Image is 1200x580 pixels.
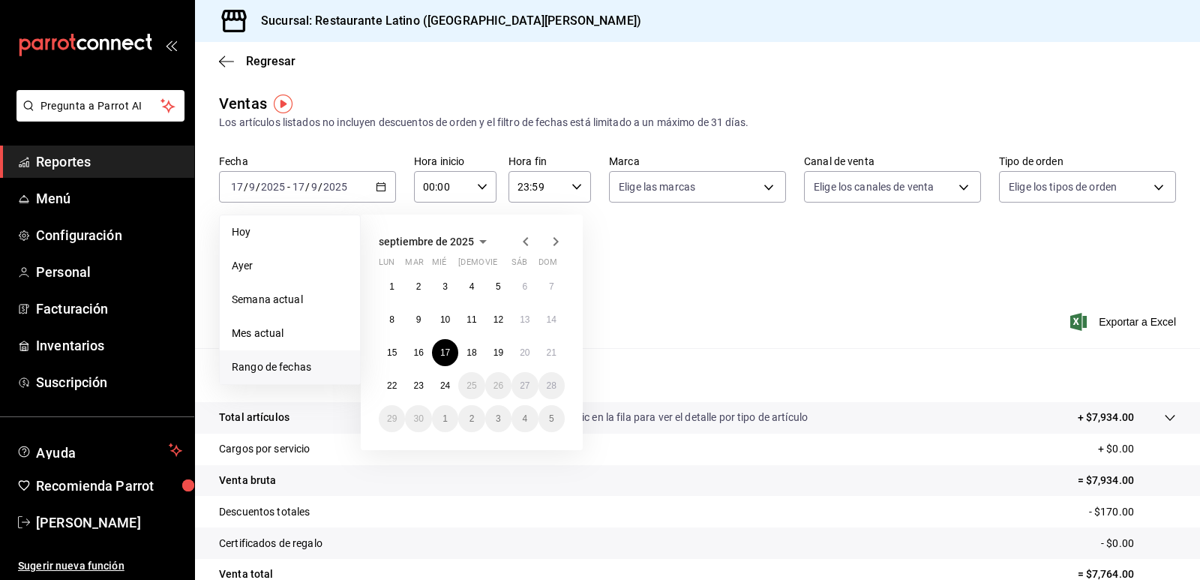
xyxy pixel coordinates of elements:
button: 23 de septiembre de 2025 [405,372,431,399]
abbr: 6 de septiembre de 2025 [522,281,527,292]
span: / [244,181,248,193]
abbr: 2 de septiembre de 2025 [416,281,421,292]
span: / [305,181,310,193]
span: / [256,181,260,193]
p: + $7,934.00 [1078,410,1134,425]
p: Total artículos [219,410,289,425]
input: ---- [322,181,348,193]
button: septiembre de 2025 [379,233,492,251]
button: open_drawer_menu [165,39,177,51]
label: Tipo de orden [999,156,1176,167]
button: Pregunta a Parrot AI [16,90,184,122]
input: ---- [260,181,286,193]
abbr: 1 de octubre de 2025 [442,413,448,424]
p: - $0.00 [1101,536,1176,551]
span: Elige los canales de venta [814,179,934,194]
button: 3 de septiembre de 2025 [432,273,458,300]
abbr: 14 de septiembre de 2025 [547,314,556,325]
button: 17 de septiembre de 2025 [432,339,458,366]
abbr: jueves [458,257,547,273]
span: Elige las marcas [619,179,695,194]
span: Recomienda Parrot [36,476,182,496]
abbr: 28 de septiembre de 2025 [547,380,556,391]
img: Tooltip marker [274,95,292,113]
input: -- [248,181,256,193]
button: 7 de septiembre de 2025 [538,273,565,300]
abbr: 11 de septiembre de 2025 [466,314,476,325]
button: 19 de septiembre de 2025 [485,339,511,366]
abbr: 1 de septiembre de 2025 [389,281,394,292]
abbr: viernes [485,257,497,273]
span: Rango de fechas [232,359,348,375]
abbr: 22 de septiembre de 2025 [387,380,397,391]
button: 27 de septiembre de 2025 [511,372,538,399]
p: Da clic en la fila para ver el detalle por tipo de artículo [559,410,808,425]
abbr: 30 de septiembre de 2025 [413,413,423,424]
abbr: domingo [538,257,557,273]
input: -- [230,181,244,193]
abbr: 17 de septiembre de 2025 [440,347,450,358]
p: Venta bruta [219,473,276,488]
span: Semana actual [232,292,348,308]
p: Descuentos totales [219,504,310,520]
span: Ayer [232,258,348,274]
span: Inventarios [36,335,182,356]
span: Mes actual [232,326,348,341]
button: 18 de septiembre de 2025 [458,339,484,366]
span: Regresar [246,54,295,68]
span: Hoy [232,224,348,240]
button: 11 de septiembre de 2025 [458,306,484,333]
button: 16 de septiembre de 2025 [405,339,431,366]
button: 24 de septiembre de 2025 [432,372,458,399]
a: Pregunta a Parrot AI [10,109,184,125]
abbr: 25 de septiembre de 2025 [466,380,476,391]
span: Configuración [36,225,182,245]
button: 9 de septiembre de 2025 [405,306,431,333]
button: 13 de septiembre de 2025 [511,306,538,333]
p: Cargos por servicio [219,441,310,457]
button: 4 de septiembre de 2025 [458,273,484,300]
button: 5 de septiembre de 2025 [485,273,511,300]
abbr: 9 de septiembre de 2025 [416,314,421,325]
label: Hora fin [508,156,591,167]
button: 5 de octubre de 2025 [538,405,565,432]
button: 2 de septiembre de 2025 [405,273,431,300]
span: Suscripción [36,372,182,392]
abbr: 5 de octubre de 2025 [549,413,554,424]
span: Facturación [36,299,182,319]
span: Sugerir nueva función [18,558,182,574]
span: - [287,181,290,193]
div: Ventas [219,92,267,115]
span: Ayuda [36,441,163,459]
abbr: 26 de septiembre de 2025 [493,380,503,391]
abbr: 5 de septiembre de 2025 [496,281,501,292]
button: 20 de septiembre de 2025 [511,339,538,366]
button: 12 de septiembre de 2025 [485,306,511,333]
abbr: 12 de septiembre de 2025 [493,314,503,325]
abbr: 2 de octubre de 2025 [469,413,475,424]
button: 4 de octubre de 2025 [511,405,538,432]
p: + $0.00 [1098,441,1176,457]
span: septiembre de 2025 [379,236,474,248]
button: 8 de septiembre de 2025 [379,306,405,333]
button: 28 de septiembre de 2025 [538,372,565,399]
span: Exportar a Excel [1073,313,1176,331]
button: 25 de septiembre de 2025 [458,372,484,399]
span: Personal [36,262,182,282]
abbr: 19 de septiembre de 2025 [493,347,503,358]
abbr: 7 de septiembre de 2025 [549,281,554,292]
label: Marca [609,156,786,167]
abbr: 4 de octubre de 2025 [522,413,527,424]
abbr: 16 de septiembre de 2025 [413,347,423,358]
span: [PERSON_NAME] [36,512,182,533]
span: Pregunta a Parrot AI [40,98,161,114]
input: -- [310,181,318,193]
button: 1 de septiembre de 2025 [379,273,405,300]
button: 10 de septiembre de 2025 [432,306,458,333]
abbr: miércoles [432,257,446,273]
button: 2 de octubre de 2025 [458,405,484,432]
abbr: 24 de septiembre de 2025 [440,380,450,391]
abbr: lunes [379,257,394,273]
abbr: 3 de septiembre de 2025 [442,281,448,292]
